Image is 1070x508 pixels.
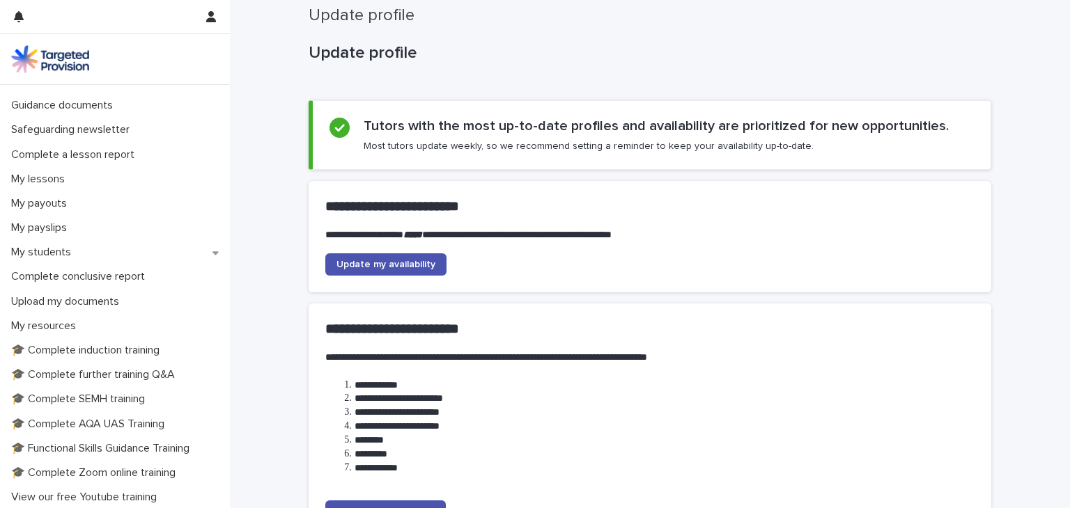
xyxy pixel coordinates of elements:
p: Complete conclusive report [6,270,156,283]
p: View our free Youtube training [6,491,168,504]
p: My lessons [6,173,76,186]
p: 🎓 Complete Zoom online training [6,466,187,479]
h2: Update profile [309,6,414,26]
p: My students [6,246,82,259]
p: Complete a lesson report [6,148,146,161]
span: Update my availability [336,260,435,269]
p: 🎓 Functional Skills Guidance Training [6,442,201,455]
p: 🎓 Complete AQA UAS Training [6,418,176,431]
p: Most tutors update weekly, so we recommend setting a reminder to keep your availability up-to-date. [364,140,814,152]
img: M5nRWzHhSzIhMunXDL62 [11,45,89,73]
p: 🎓 Complete further training Q&A [6,368,186,381]
a: Update my availability [325,253,447,276]
p: Guidance documents [6,99,124,112]
p: Safeguarding newsletter [6,123,141,136]
h2: Tutors with the most up-to-date profiles and availability are prioritized for new opportunities. [364,118,949,134]
p: 🎓 Complete SEMH training [6,392,156,406]
p: Upload my documents [6,295,130,308]
p: My resources [6,319,87,333]
p: My payslips [6,221,78,235]
p: My payouts [6,197,78,210]
p: 🎓 Complete induction training [6,344,171,357]
p: Update profile [309,43,986,63]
